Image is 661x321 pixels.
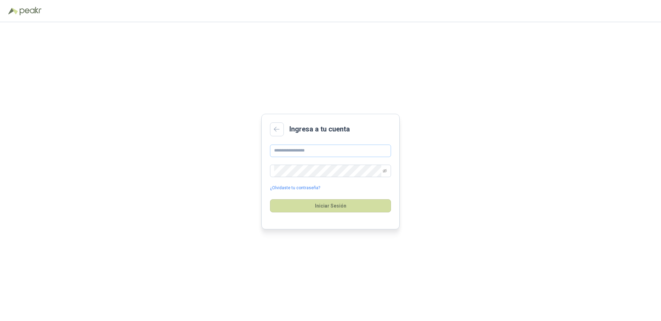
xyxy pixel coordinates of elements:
img: Peakr [19,7,41,15]
img: Logo [8,8,18,15]
span: eye-invisible [383,169,387,173]
h2: Ingresa a tu cuenta [289,124,350,135]
button: Iniciar Sesión [270,199,391,212]
a: ¿Olvidaste tu contraseña? [270,185,320,191]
